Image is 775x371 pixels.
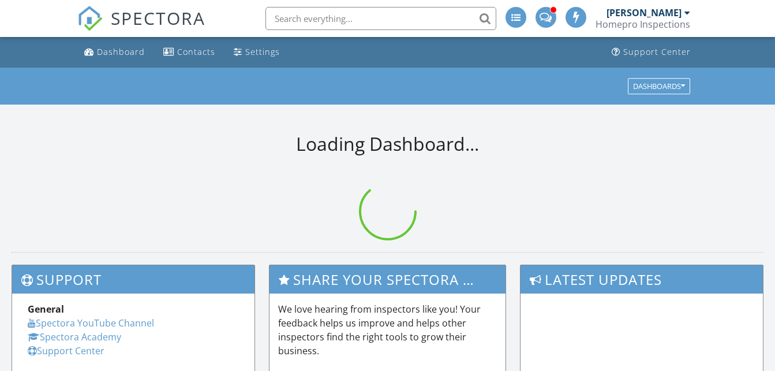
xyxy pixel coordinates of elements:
img: The Best Home Inspection Software - Spectora [77,6,103,31]
p: We love hearing from inspectors like you! Your feedback helps us improve and helps other inspecto... [278,302,496,358]
a: SPECTORA [77,16,205,40]
div: Dashboards [633,82,685,90]
a: Dashboard [80,42,149,63]
button: Dashboards [628,78,690,94]
a: Spectora Academy [28,331,121,343]
div: Support Center [623,46,691,57]
a: Settings [229,42,284,63]
a: Support Center [607,42,695,63]
div: Dashboard [97,46,145,57]
a: Spectora YouTube Channel [28,317,154,329]
input: Search everything... [265,7,496,30]
span: SPECTORA [111,6,205,30]
a: Contacts [159,42,220,63]
strong: General [28,303,64,316]
div: Settings [245,46,280,57]
a: Support Center [28,344,104,357]
h3: Latest Updates [521,265,763,294]
h3: Support [12,265,254,294]
h3: Share Your Spectora Experience [269,265,505,294]
div: [PERSON_NAME] [606,7,682,18]
div: Homepro Inspections [596,18,690,30]
div: Contacts [177,46,215,57]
